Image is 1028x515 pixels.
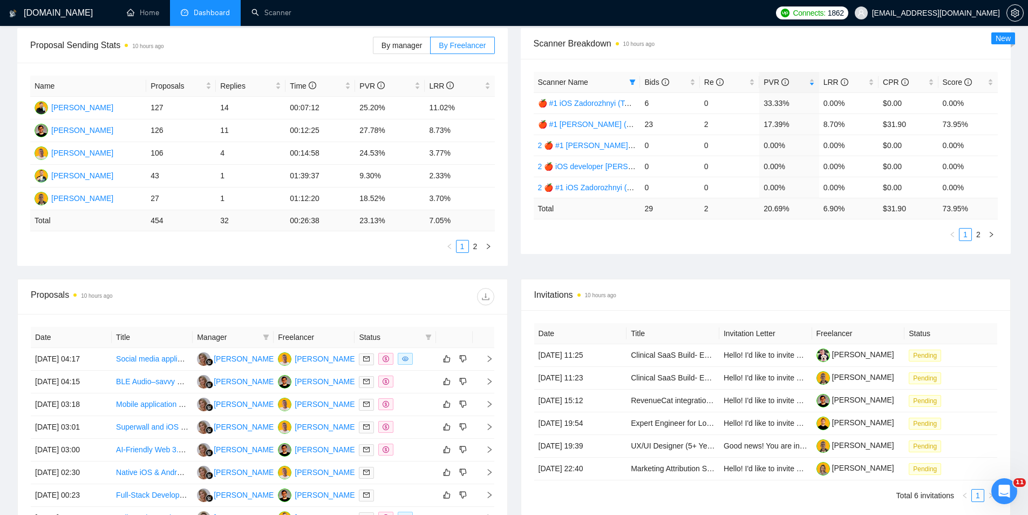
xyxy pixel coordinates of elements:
button: dislike [457,466,469,479]
td: 127 [146,97,216,119]
td: 32 [216,210,285,231]
a: setting [1006,9,1024,17]
td: Total [30,210,146,231]
a: Clinical SaaS Build- Equity-Only. Pilot Secured, Revenue Pipeline Ready [631,351,874,359]
img: logo [9,5,17,22]
div: [PERSON_NAME] [214,376,276,387]
a: 2 [972,229,984,240]
a: Marketing Attribution Script - Senior JavaScript Engineer [631,464,819,473]
a: [PERSON_NAME] [816,418,894,427]
a: 🍎 #1 iOS Zadorozhnyi (Tam) 02/08 [538,99,658,108]
a: Social media application development [116,355,243,363]
img: AV [35,192,48,205]
button: like [440,352,453,365]
span: right [485,243,492,250]
a: Expert Engineer for Low-Latency Parsing [631,419,768,427]
span: Pending [909,350,941,362]
span: 11 [1013,478,1026,487]
td: 0.00% [938,92,998,113]
span: info-circle [716,78,724,86]
span: info-circle [964,78,972,86]
img: gigradar-bm.png [206,404,213,411]
td: 0.00% [759,135,819,156]
span: info-circle [781,78,789,86]
time: 10 hours ago [81,293,112,299]
span: mail [363,378,370,385]
span: 1862 [828,7,844,19]
a: Pending [909,464,945,473]
td: 3.77% [425,142,494,165]
img: gigradar-bm.png [206,358,213,366]
img: c1HQKNUshcBMBqz_ew8tbO7tycMBWczFb_9cgm61HZBSMdAaEY9jeAfMrD0xM9tXmK [816,462,830,476]
div: [PERSON_NAME] [214,466,276,478]
a: EP[PERSON_NAME] [278,445,357,453]
td: 0.00% [938,135,998,156]
td: 27 [146,188,216,210]
a: VZ[PERSON_NAME] [278,467,357,476]
span: left [446,243,453,250]
button: like [440,466,453,479]
a: Pending [909,442,945,450]
img: EP [278,443,291,457]
div: [PERSON_NAME] [295,444,357,456]
img: gigradar-bm.png [206,494,213,502]
td: 2 [700,113,759,135]
td: 0 [640,135,699,156]
span: left [962,492,968,499]
th: Invitation Letter [719,323,812,344]
time: 10 hours ago [623,41,655,47]
td: 29 [640,198,699,219]
button: dislike [457,443,469,456]
div: [PERSON_NAME] [214,398,276,410]
td: 2 [700,198,759,219]
div: [PERSON_NAME] [295,398,357,410]
td: 27.78% [355,119,425,142]
li: Next Page [482,240,495,253]
a: AI-Friendly Web 3.0 Native Mobile Developer (Lone Wolf) [116,445,308,454]
span: New [996,34,1011,43]
span: mail [363,424,370,430]
div: [PERSON_NAME] [214,421,276,433]
span: PVR [359,82,385,90]
span: dislike [459,445,467,454]
span: filter [627,74,638,90]
a: Pending [909,396,945,405]
a: Mobile application development [116,400,222,409]
span: Pending [909,395,941,407]
td: 11 [216,119,285,142]
td: 1 [216,188,285,210]
th: Title [627,323,719,344]
td: 14 [216,97,285,119]
a: VZ[PERSON_NAME] [278,422,357,431]
span: download [478,292,494,301]
td: 9.30% [355,165,425,188]
button: download [477,288,494,305]
img: MC [197,375,210,389]
span: dislike [459,355,467,363]
span: like [443,468,451,477]
span: Pending [909,463,941,475]
a: VZ[PERSON_NAME] [278,354,357,363]
th: Freelancer [274,327,355,348]
span: info-circle [901,78,909,86]
span: mail [363,469,370,476]
img: VZ [278,420,291,434]
td: 23 [640,113,699,135]
button: left [443,240,456,253]
button: setting [1006,4,1024,22]
span: Score [943,78,972,86]
li: 1 [456,240,469,253]
span: user [857,9,865,17]
a: 2 [469,240,481,252]
img: MC [197,420,210,434]
div: [PERSON_NAME] [51,170,113,182]
td: 18.52% [355,188,425,210]
td: 0.00% [759,156,819,177]
td: $ 31.90 [879,198,938,219]
a: homeHome [127,8,159,17]
a: MC[PERSON_NAME] [197,422,276,431]
div: [PERSON_NAME] [51,102,113,113]
td: 0 [640,156,699,177]
div: [PERSON_NAME] [51,192,113,204]
td: 4 [216,142,285,165]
